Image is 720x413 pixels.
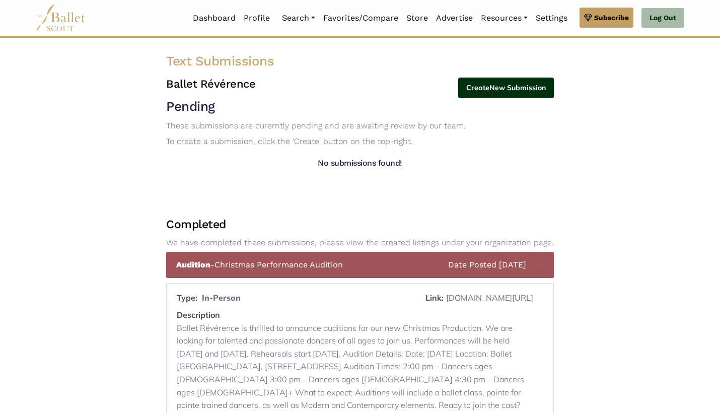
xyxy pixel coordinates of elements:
span: Christmas Performance Audition [176,260,343,270]
span: Link: [425,293,446,303]
img: gem.svg [584,12,592,23]
h3: Completed [166,217,226,232]
a: Subscribe [580,8,633,28]
p: These submissions are curerntly pending and are awaiting review by our team. [166,119,554,132]
span: New Submission [489,83,546,92]
div: [DOMAIN_NAME][URL] [425,292,533,305]
button: Audition-Christmas Performance Audition Date Posted [DATE] [166,252,554,279]
a: Profile [240,8,274,29]
a: Store [402,8,432,29]
a: Resources [477,8,532,29]
p: We have completed these submissions, please view the created listings under your organization page. [166,236,554,249]
p: To create a submission, click the 'Create' button on the top-right. [166,135,554,148]
a: Log Out [641,8,684,28]
b: Audition [176,260,210,269]
a: CreateNew Submission [458,78,554,99]
a: Dashboard [189,8,240,29]
span: Subscribe [594,12,629,23]
span: Description [177,310,223,320]
h3: Pending [166,98,554,115]
a: Advertise [432,8,477,29]
h3: Text Submissions [166,53,274,68]
h5: Ballet Révérence [166,78,255,90]
a: Favorites/Compare [319,8,402,29]
span: - [176,260,214,269]
span: Date Posted [DATE] [448,260,526,270]
a: Search [278,8,319,29]
strong: In-Person [202,293,241,303]
span: Type: [177,293,200,303]
a: Settings [532,8,571,29]
h5: No submissions found! [166,158,554,169]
